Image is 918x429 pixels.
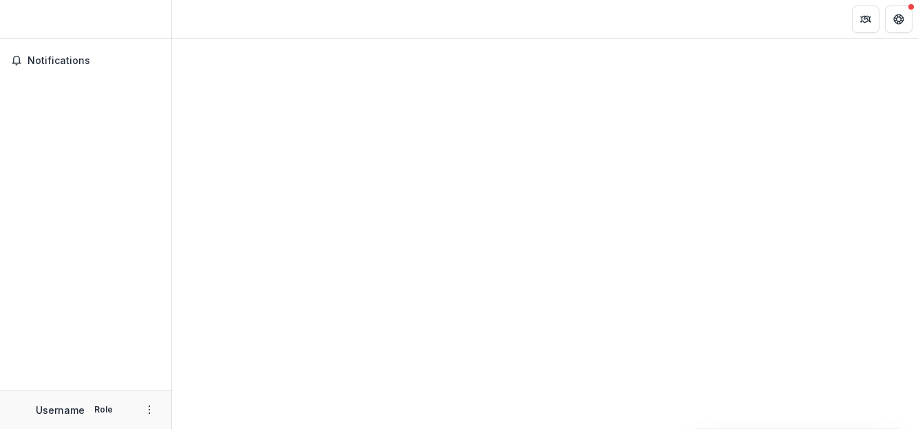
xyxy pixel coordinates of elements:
p: Role [90,404,117,416]
button: Notifications [6,50,166,72]
span: Notifications [28,55,160,67]
p: Username [36,403,85,417]
button: More [141,401,158,418]
button: Partners [852,6,879,33]
button: Get Help [885,6,912,33]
